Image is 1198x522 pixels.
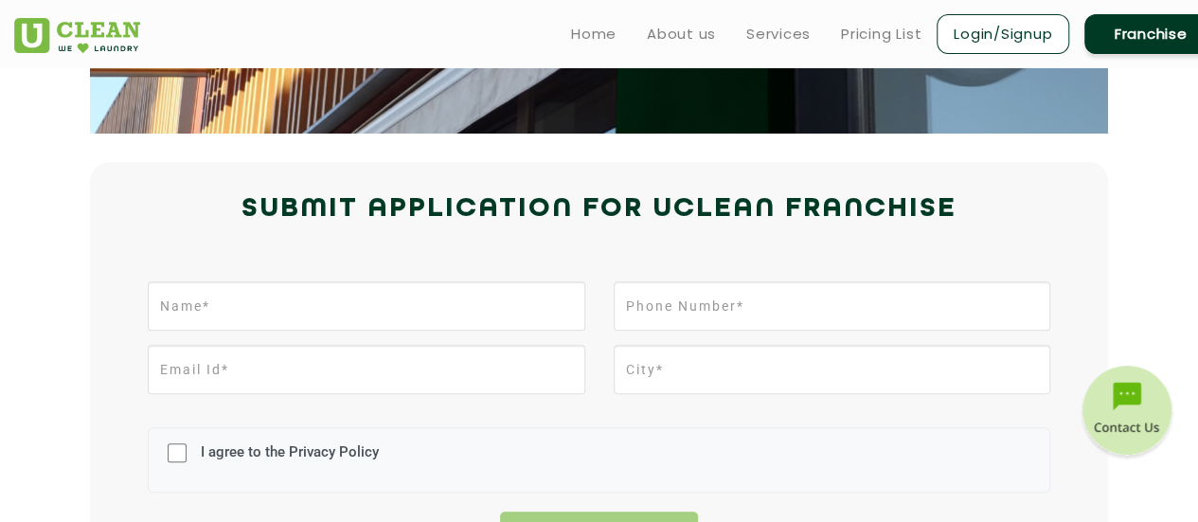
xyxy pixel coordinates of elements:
[614,281,1050,331] input: Phone Number*
[148,345,584,394] input: Email Id*
[937,14,1069,54] a: Login/Signup
[614,345,1050,394] input: City*
[841,23,921,45] a: Pricing List
[14,18,140,53] img: UClean Laundry and Dry Cleaning
[196,443,379,478] label: I agree to the Privacy Policy
[746,23,811,45] a: Services
[148,281,584,331] input: Name*
[571,23,617,45] a: Home
[647,23,716,45] a: About us
[1080,366,1174,460] img: contact-btn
